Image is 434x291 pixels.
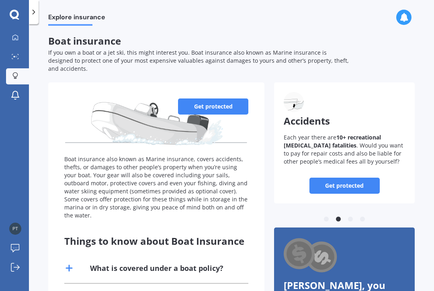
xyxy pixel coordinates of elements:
[90,263,223,273] div: What is covered under a boat policy?
[322,215,330,223] button: 1
[284,133,381,149] b: 10+ recreational [MEDICAL_DATA] fatalities
[64,155,248,219] div: Boat insurance also known as Marine insurance, covers accidents, thefts, or damages to other peop...
[48,13,105,24] span: Explore insurance
[9,223,21,235] img: 04e7351f514bdc80663e5a1362586e90
[284,92,304,112] img: Accidents
[178,98,248,115] a: Get protected
[48,34,121,47] span: Boat insurance
[284,114,330,127] span: Accidents
[284,237,338,275] img: Cashback
[358,215,366,223] button: 4
[346,215,354,223] button: 3
[64,234,244,248] span: Things to know about Boat Insurance
[64,98,248,147] img: Boat insurance
[309,178,380,194] a: Get protected
[334,215,342,223] button: 2
[48,49,349,72] span: If you own a boat or a jet ski, this might interest you. Boat insurance also known as Marine insu...
[284,133,405,166] p: Each year there are . Would you want to pay for repair costs and also be liable for other people’...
